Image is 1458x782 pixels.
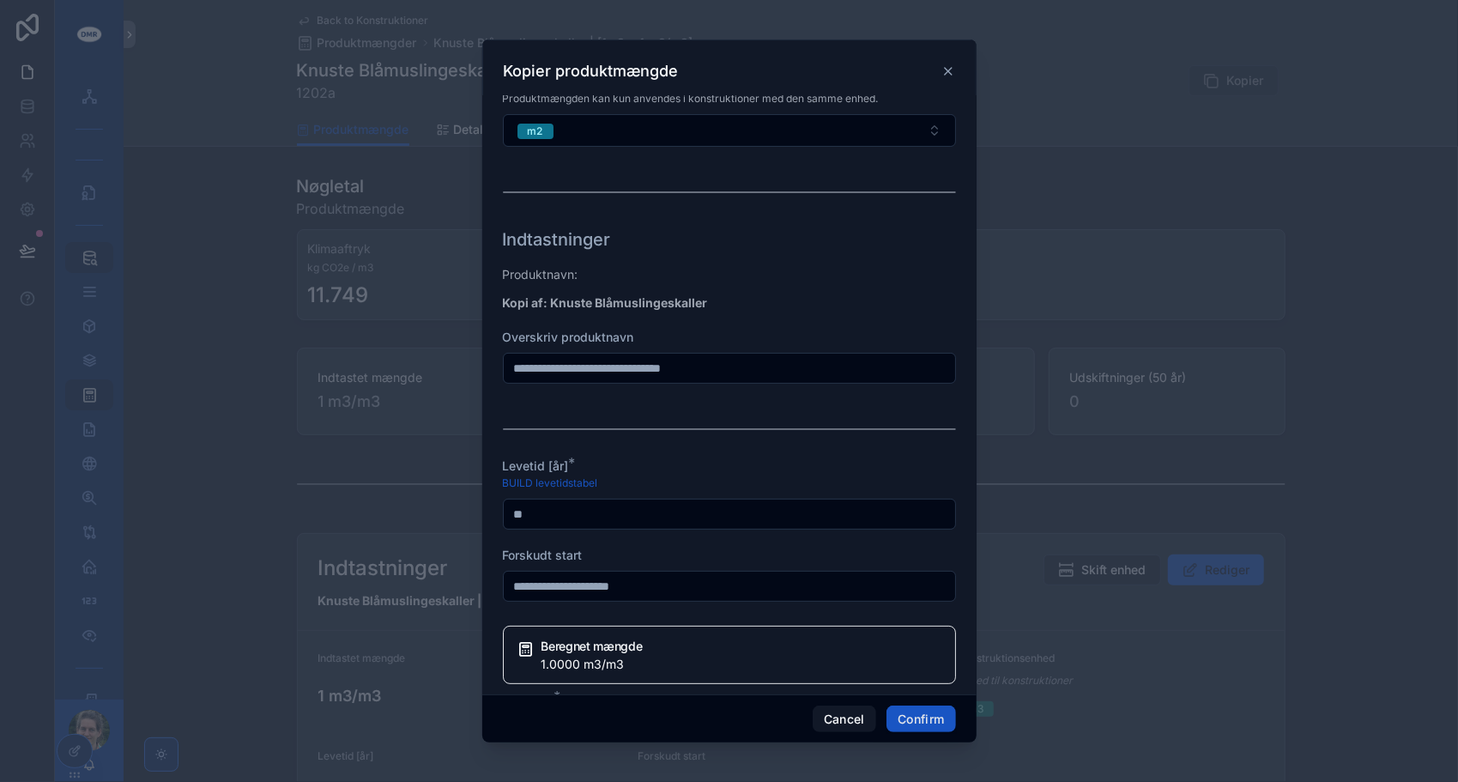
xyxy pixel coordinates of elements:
span: 1.0000 m3/m3 [541,657,625,671]
p: Produktnavn: [503,265,708,283]
span: Mængde [503,692,554,706]
h5: Beregnet mængde [541,640,941,652]
span: Forskudt start [503,548,583,562]
h1: Indtastninger [503,227,611,252]
button: Confirm [886,706,955,733]
span: Levetid [år] [503,458,569,473]
div: m2 [528,124,543,139]
button: Cancel [813,706,876,733]
h3: Kopier produktmængde [504,61,679,82]
span: Produktmængden kan kun anvendes i konstruktioner med den samme enhed. [503,92,879,106]
div: 1.0000 m3/m3 [541,656,941,673]
span: Overskriv produktnavn [503,330,634,344]
strong: Kopi af: Knuste Blåmuslingeskaller [503,295,708,310]
a: BUILD levetidstabel [503,476,598,490]
button: Select Button [503,114,956,147]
